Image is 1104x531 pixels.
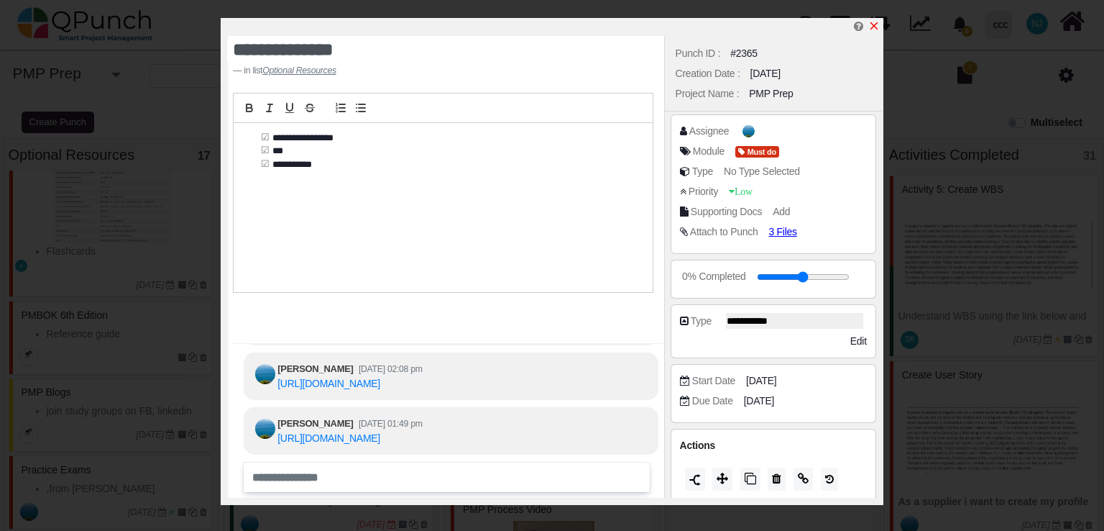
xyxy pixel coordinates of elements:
[742,125,755,137] span: Aamir D
[262,65,336,76] cite: Source Title
[742,125,755,137] img: avatar
[690,224,758,240] div: Attach to Punch
[724,165,800,177] span: No Type Selected
[680,440,715,451] span: Actions
[868,20,880,32] svg: x
[768,468,786,491] button: Delete
[712,468,732,491] button: Move
[693,144,724,159] div: Module
[735,144,779,159] span: <div><span class="badge badge-secondary" style="background-color: #D33115"> <i class="fa fa-tag p...
[692,164,713,179] div: Type
[793,468,813,491] button: Copy Link
[746,373,776,389] span: [DATE]
[749,86,793,101] div: PMP Prep
[676,86,740,101] div: Project Name :
[692,394,733,409] div: Due Date
[773,206,790,217] span: Add
[277,432,380,444] a: [URL][DOMAIN_NAME]
[676,46,721,61] div: Punch ID :
[277,378,380,389] a: [URL][DOMAIN_NAME]
[277,418,353,429] b: [PERSON_NAME]
[689,474,701,486] img: split.9d50320.png
[359,419,423,429] small: [DATE] 01:49 pm
[685,468,705,491] button: Split
[233,64,579,77] footer: in list
[682,269,745,284] div: 0% Completed
[691,314,712,329] div: Type
[689,184,718,199] div: Priority
[821,468,838,491] button: History
[729,186,753,196] span: Low
[691,204,762,219] div: Supporting Docs
[735,146,779,158] span: Must do
[854,21,863,32] i: Edit Punch
[359,364,423,374] small: [DATE] 02:08 pm
[730,46,758,61] div: #2365
[768,226,796,237] span: 3 Files
[850,335,867,347] span: Edit
[689,124,729,139] div: Assignee
[692,373,735,389] div: Start Date
[744,394,774,409] span: [DATE]
[262,65,336,76] u: Optional Resources
[750,66,781,81] div: [DATE]
[676,66,740,81] div: Creation Date :
[740,468,760,491] button: Copy
[277,363,353,374] b: [PERSON_NAME]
